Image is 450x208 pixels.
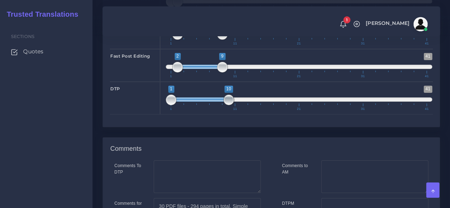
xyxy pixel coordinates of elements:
strong: DTP [110,86,120,91]
label: Comments To DTP [115,162,143,175]
img: avatar [413,17,428,31]
span: 11 [232,42,238,45]
span: 1 [343,16,350,23]
span: 10 [224,86,233,92]
span: 1 [168,86,174,92]
a: 1 [337,20,349,28]
a: Trusted Translations [2,9,78,20]
span: 21 [296,75,302,78]
span: 41 [424,86,432,92]
span: 2 [175,53,181,60]
span: 1 [169,42,173,45]
span: 1 [169,75,173,78]
span: 31 [360,107,366,111]
span: 41 [424,107,430,111]
span: Sections [11,34,35,39]
span: 41 [424,75,430,78]
span: 21 [296,42,302,45]
span: 11 [232,107,238,111]
h2: Trusted Translations [2,10,78,18]
span: 31 [360,42,366,45]
span: 11 [232,75,238,78]
a: [PERSON_NAME]avatar [362,17,430,31]
a: Quotes [5,44,87,59]
span: 21 [296,107,302,111]
span: 9 [219,53,225,60]
h4: Comments [110,145,142,153]
span: 41 [424,42,430,45]
span: 31 [360,75,366,78]
span: 1 [169,107,173,111]
span: [PERSON_NAME] [366,21,409,26]
label: Comments to AM [282,162,311,175]
span: Quotes [23,48,43,55]
span: 41 [424,53,432,60]
strong: Fast Post Editing [110,53,150,59]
